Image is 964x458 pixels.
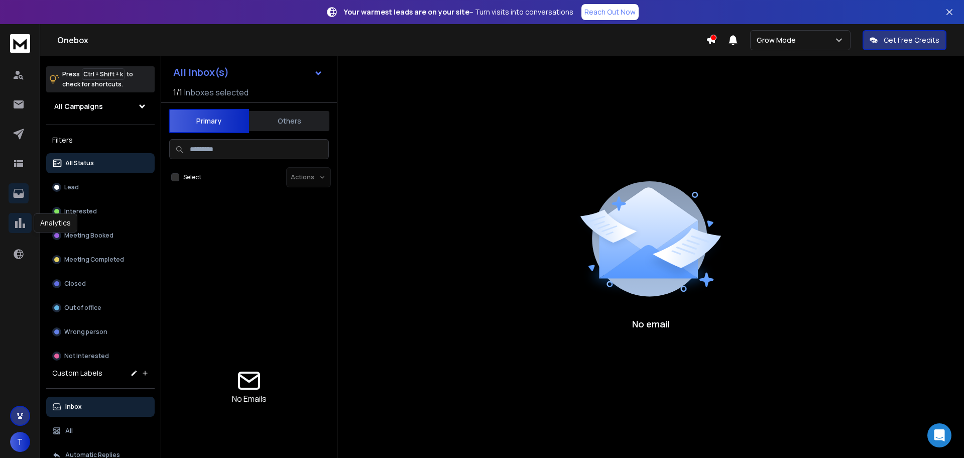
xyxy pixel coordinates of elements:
h3: Filters [46,133,155,147]
label: Select [183,173,201,181]
p: Reach Out Now [584,7,636,17]
button: Wrong person [46,322,155,342]
h3: Inboxes selected [184,86,249,98]
p: Get Free Credits [884,35,939,45]
h1: All Campaigns [54,101,103,111]
p: Lead [64,183,79,191]
button: Lead [46,177,155,197]
strong: Your warmest leads are on your site [344,7,469,17]
button: Others [249,110,329,132]
span: Ctrl + Shift + k [82,68,125,80]
div: Analytics [34,213,77,233]
p: Inbox [65,403,82,411]
button: Out of office [46,298,155,318]
p: All [65,427,73,435]
button: T [10,432,30,452]
p: Meeting Booked [64,232,113,240]
p: No email [632,317,669,331]
button: Primary [169,109,249,133]
p: – Turn visits into conversations [344,7,573,17]
button: All Inbox(s) [165,62,331,82]
p: Wrong person [64,328,107,336]
p: Closed [64,280,86,288]
p: Not Interested [64,352,109,360]
p: All Status [65,159,94,167]
p: Grow Mode [757,35,800,45]
p: No Emails [232,393,267,405]
button: All Status [46,153,155,173]
p: Interested [64,207,97,215]
button: All Campaigns [46,96,155,117]
p: Press to check for shortcuts. [62,69,133,89]
div: Open Intercom Messenger [927,423,951,447]
img: logo [10,34,30,53]
p: Meeting Completed [64,256,124,264]
h1: Onebox [57,34,706,46]
h3: Custom Labels [52,368,102,378]
button: Get Free Credits [863,30,946,50]
button: All [46,421,155,441]
a: Reach Out Now [581,4,639,20]
h1: All Inbox(s) [173,67,229,77]
button: Interested [46,201,155,221]
button: Closed [46,274,155,294]
button: Meeting Completed [46,250,155,270]
span: 1 / 1 [173,86,182,98]
p: Out of office [64,304,101,312]
button: Meeting Booked [46,225,155,246]
button: Inbox [46,397,155,417]
button: Not Interested [46,346,155,366]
